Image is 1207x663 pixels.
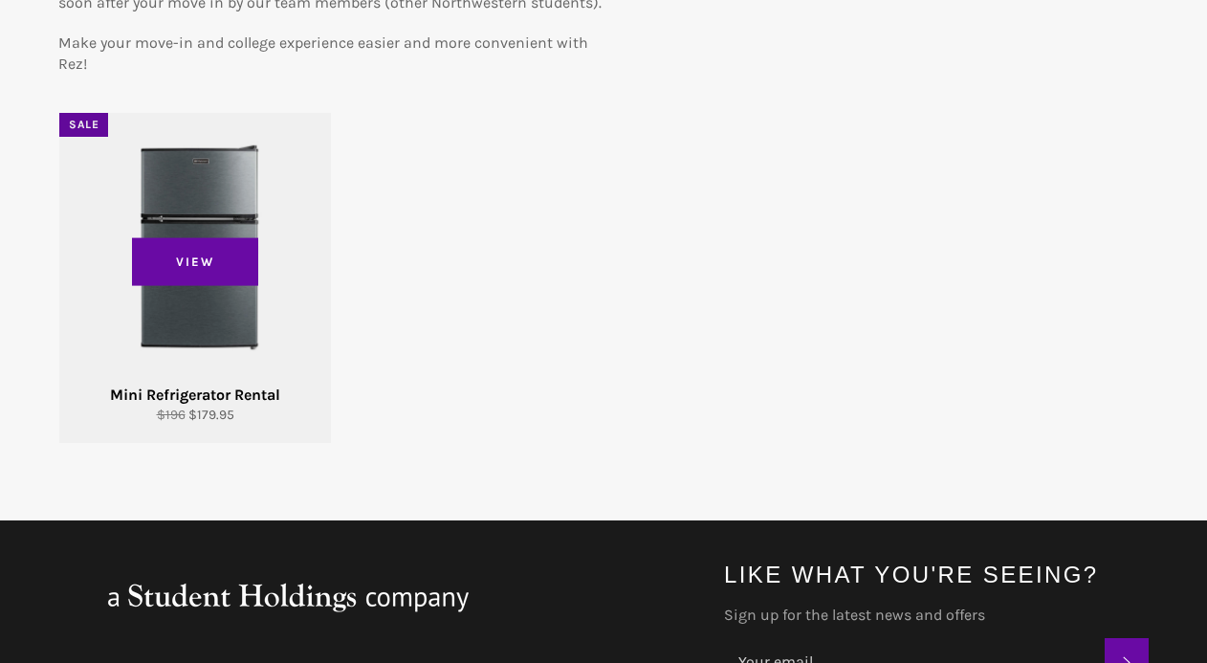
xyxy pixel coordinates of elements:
span: View [132,237,258,285]
div: Mini Refrigerator Rental [72,385,319,406]
p: Make your move-in and college experience easier and more convenient with Rez! [58,33,603,75]
label: Sign up for the latest news and offers [724,605,1149,626]
h4: Like what you're seeing? [724,559,1149,590]
img: aStudentHoldingsNFPcompany_large.png [58,559,517,635]
a: Mini Refrigerator Rental Mini Refrigerator Rental $196 $179.95 View [58,113,331,444]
